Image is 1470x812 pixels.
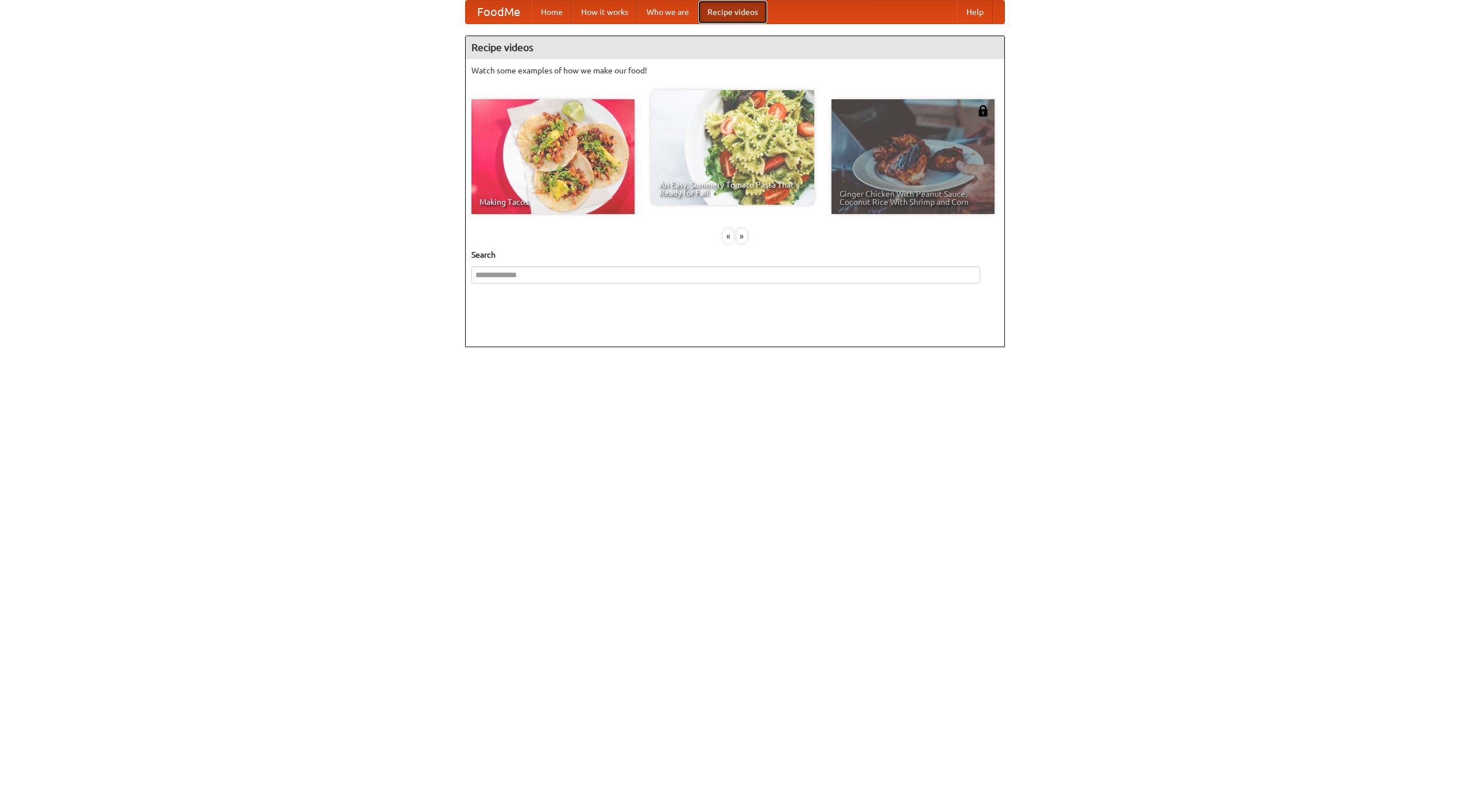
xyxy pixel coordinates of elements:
img: 483408.png [977,105,989,116]
a: Help [957,1,993,24]
div: » [737,229,747,243]
span: Making Tacos [479,198,626,206]
div: « [723,229,733,243]
p: Watch some examples of how we make our food! [471,65,999,76]
a: Recipe videos [698,1,767,24]
a: Who we are [637,1,698,24]
a: Making Tacos [471,99,635,214]
span: An Easy, Summery Tomato Pasta That's Ready for Fall [659,181,806,197]
a: Home [532,1,572,24]
a: An Easy, Summery Tomato Pasta That's Ready for Fall [651,90,814,205]
h4: Recipe videos [466,36,1004,59]
h5: Search [471,249,999,261]
a: FoodMe [466,1,532,24]
a: How it works [572,1,637,24]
